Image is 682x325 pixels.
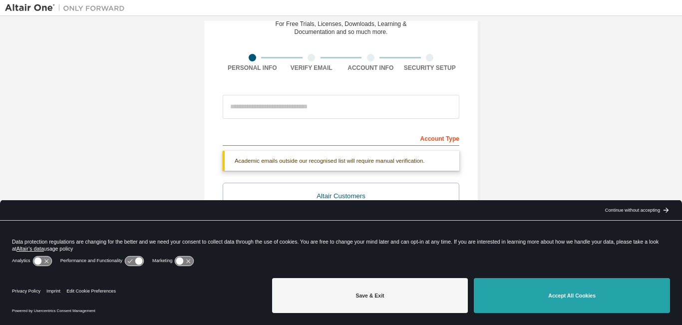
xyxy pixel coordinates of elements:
[282,64,341,72] div: Verify Email
[223,130,459,146] div: Account Type
[223,64,282,72] div: Personal Info
[341,64,400,72] div: Account Info
[5,3,130,13] img: Altair One
[223,151,459,171] div: Academic emails outside our recognised list will require manual verification.
[276,20,407,36] div: For Free Trials, Licenses, Downloads, Learning & Documentation and so much more.
[400,64,460,72] div: Security Setup
[229,189,453,203] div: Altair Customers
